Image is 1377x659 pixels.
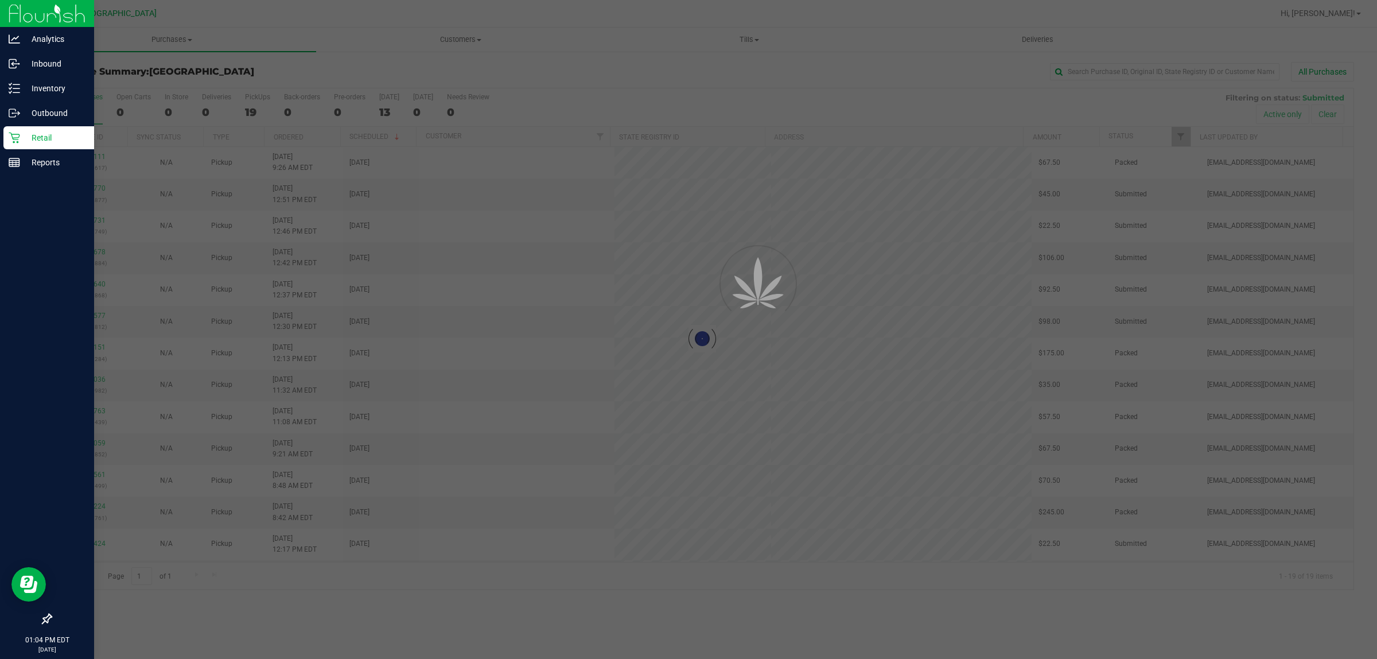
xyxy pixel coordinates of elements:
[20,82,89,95] p: Inventory
[20,32,89,46] p: Analytics
[9,157,20,168] inline-svg: Reports
[9,83,20,94] inline-svg: Inventory
[20,156,89,169] p: Reports
[9,58,20,69] inline-svg: Inbound
[11,567,46,602] iframe: Resource center
[5,645,89,654] p: [DATE]
[5,635,89,645] p: 01:04 PM EDT
[9,33,20,45] inline-svg: Analytics
[20,106,89,120] p: Outbound
[20,131,89,145] p: Retail
[20,57,89,71] p: Inbound
[9,107,20,119] inline-svg: Outbound
[9,132,20,144] inline-svg: Retail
